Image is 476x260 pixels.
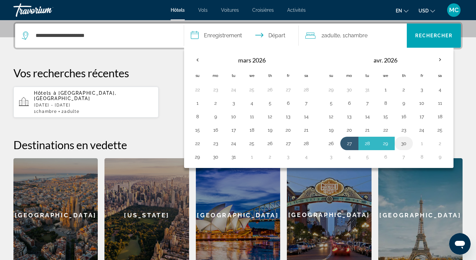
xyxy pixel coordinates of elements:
[417,125,427,135] button: Jour 24
[184,24,299,48] button: Sélectionnez la date d’arrivée et de départ
[449,7,459,13] span: MC
[344,125,355,135] button: Jour 20
[210,125,221,135] button: Jour 16
[283,125,294,135] button: Jour 20
[435,98,445,108] button: Jour 11
[192,85,203,94] button: Jour 22
[435,152,445,162] button: Jour 9
[228,85,239,94] button: Jour 24
[301,152,312,162] button: Jour 4
[13,66,463,80] p: Vos recherches récentes
[188,52,207,68] button: Le mois précédent
[344,98,355,108] button: Jour 6
[417,112,427,121] button: Jour 17
[36,109,57,114] span: Chambre
[247,112,257,121] button: Jour 11
[396,8,402,13] span: en
[362,139,373,148] button: Jour 25
[340,32,345,39] font: , 1
[13,138,463,151] h2: Destinations en vedette
[34,103,153,107] p: [DATE] - [DATE]
[417,85,427,94] button: Jour 3
[221,7,239,13] a: Voitures
[265,139,275,148] button: Jour 26
[362,85,373,94] button: Jour 31
[449,233,471,255] iframe: Bouton de lancement de la fenêtre de messagerie
[171,7,185,13] a: Hôtels
[247,85,257,94] button: Jour 25
[34,90,115,96] span: Hôtels à [GEOGRAPHIC_DATA]
[265,98,275,108] button: Jour 5
[435,85,445,94] button: Jour 4
[247,98,257,108] button: Jour 4
[301,112,312,121] button: Jour 14
[228,112,239,121] button: Jour 10
[252,7,274,13] a: Croisières
[210,85,221,94] button: Jour 23
[435,125,445,135] button: Jour 25
[380,98,391,108] button: Jour 8
[380,85,391,94] button: Jour 1
[198,7,208,13] a: Vols
[301,125,312,135] button: Jour 21
[247,125,257,135] button: Jour 18
[192,125,203,135] button: Jour 15
[398,85,409,94] button: Jour 2
[326,112,337,121] button: Jour 12
[419,8,429,13] span: USD
[326,98,337,108] button: Jour 5
[419,6,435,15] button: Changer de devise
[188,52,315,164] table: Left calendar grid
[398,139,409,148] button: Jour 30
[210,112,221,121] button: Jour 9
[64,109,79,114] span: Adulte
[34,109,36,114] font: 1
[344,112,355,121] button: Jour 13
[283,85,294,94] button: Jour 27
[192,112,203,121] button: Jour 8
[238,56,266,64] font: mars 2026
[35,31,174,41] input: Rechercher une destination hôtelière
[301,98,312,108] button: Jour 7
[192,152,203,162] button: Jour 29
[265,85,275,94] button: Jour 26
[34,90,116,101] span: , [GEOGRAPHIC_DATA]
[380,139,391,148] button: Jour 26
[445,3,463,17] button: Menu utilisateur
[435,139,445,148] button: Jour 2
[326,85,337,94] button: Jour 29
[344,152,355,162] button: Jour 4
[326,125,337,135] button: Jour 19
[398,125,409,135] button: Jour 23
[326,139,337,148] button: Jour 26
[13,86,159,118] button: Hôtels à [GEOGRAPHIC_DATA], [GEOGRAPHIC_DATA][DATE] - [DATE]1Chambre2Adulte
[362,112,373,121] button: Jour 14
[247,152,257,162] button: Jour 1
[326,152,337,162] button: Jour 3
[398,112,409,121] button: Jour 16
[417,139,427,148] button: Jour 1
[362,98,373,108] button: Jour 7
[283,152,294,162] button: Jour 3
[431,52,449,68] button: Next month
[417,98,427,108] button: Jour 10
[228,125,239,135] button: Jour 17
[210,98,221,108] button: Jour 2
[265,152,275,162] button: Jour 2
[345,32,367,39] span: Chambre
[380,152,391,162] button: Jour 6
[287,7,306,13] a: Activités
[398,152,409,162] button: Jour 7
[362,125,373,135] button: Jour 21
[283,112,294,121] button: Jour 13
[415,33,453,38] span: Rechercher
[210,152,221,162] button: Jour 30
[301,85,312,94] button: Jour 28
[192,98,203,108] button: Jour 1
[228,152,239,162] button: Jour 31
[321,32,324,39] font: 2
